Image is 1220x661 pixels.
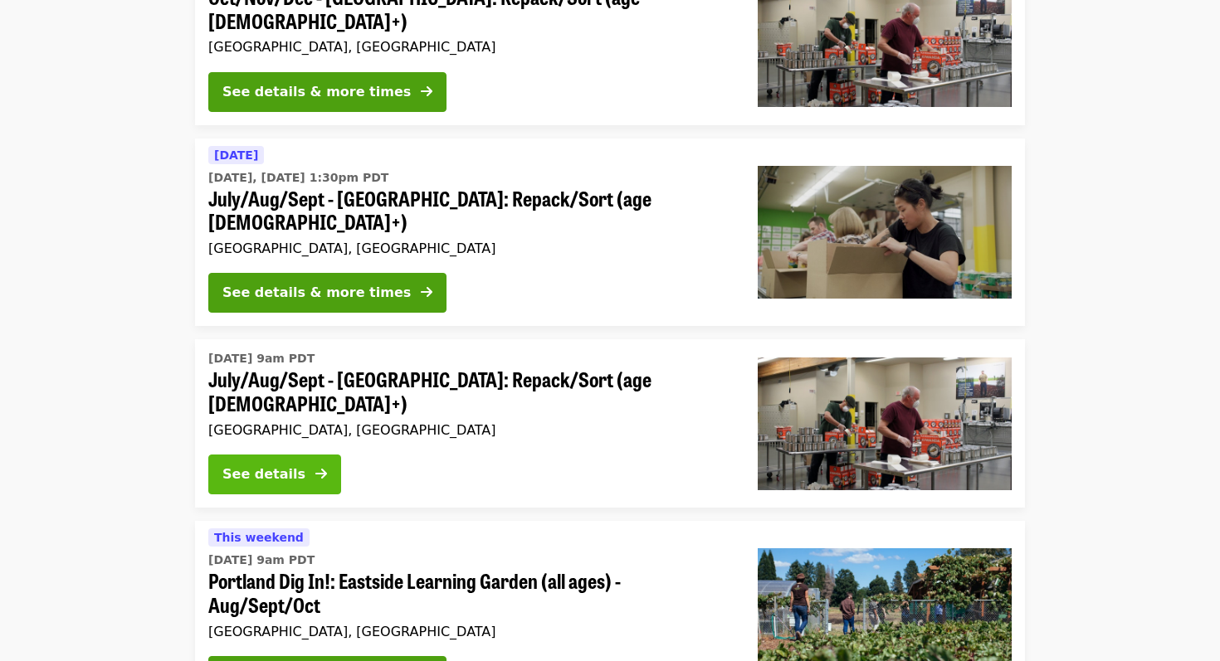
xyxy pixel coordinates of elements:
[214,148,258,162] span: [DATE]
[208,72,447,112] button: See details & more times
[208,187,731,235] span: July/Aug/Sept - [GEOGRAPHIC_DATA]: Repack/Sort (age [DEMOGRAPHIC_DATA]+)
[208,273,447,313] button: See details & more times
[758,166,1012,299] img: July/Aug/Sept - Portland: Repack/Sort (age 8+) organized by Oregon Food Bank
[208,350,315,367] time: [DATE] 9am PDT
[222,283,411,303] div: See details & more times
[208,169,388,187] time: [DATE], [DATE] 1:30pm PDT
[222,464,305,484] div: See details
[222,82,411,102] div: See details & more times
[208,569,731,617] span: Portland Dig In!: Eastside Learning Garden (all ages) - Aug/Sept/Oct
[208,454,341,494] button: See details
[195,139,1025,327] a: See details for "July/Aug/Sept - Portland: Repack/Sort (age 8+)"
[208,624,731,639] div: [GEOGRAPHIC_DATA], [GEOGRAPHIC_DATA]
[758,357,1012,490] img: July/Aug/Sept - Portland: Repack/Sort (age 16+) organized by Oregon Food Bank
[214,531,304,544] span: This weekend
[315,466,327,482] i: arrow-right icon
[208,241,731,256] div: [GEOGRAPHIC_DATA], [GEOGRAPHIC_DATA]
[208,367,731,416] span: July/Aug/Sept - [GEOGRAPHIC_DATA]: Repack/Sort (age [DEMOGRAPHIC_DATA]+)
[208,422,731,438] div: [GEOGRAPHIC_DATA], [GEOGRAPHIC_DATA]
[208,39,731,55] div: [GEOGRAPHIC_DATA], [GEOGRAPHIC_DATA]
[208,552,315,569] time: [DATE] 9am PDT
[421,84,432,100] i: arrow-right icon
[195,339,1025,508] a: See details for "July/Aug/Sept - Portland: Repack/Sort (age 16+)"
[421,284,432,300] i: arrow-right icon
